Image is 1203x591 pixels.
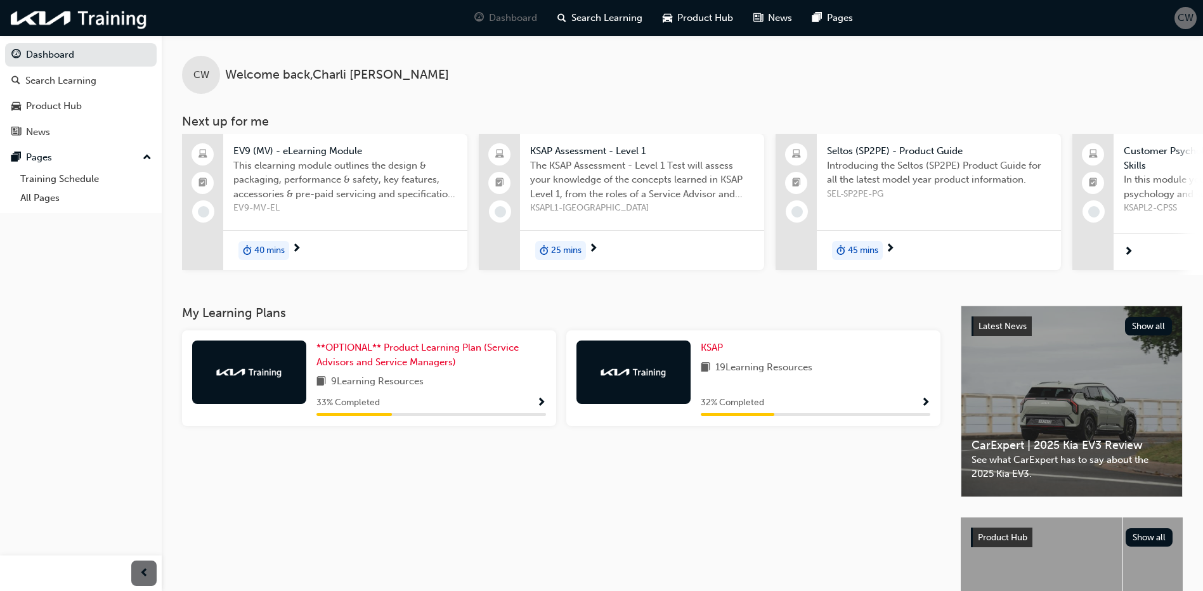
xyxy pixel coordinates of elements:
span: See what CarExpert has to say about the 2025 Kia EV3. [972,453,1172,481]
span: duration-icon [243,242,252,259]
span: 19 Learning Resources [715,360,812,376]
span: car-icon [11,101,21,112]
span: Pages [827,11,853,25]
span: CarExpert | 2025 Kia EV3 Review [972,438,1172,453]
span: EV9 (MV) - eLearning Module [233,144,457,159]
span: 40 mins [254,244,285,258]
span: pages-icon [11,152,21,164]
a: pages-iconPages [802,5,863,31]
span: booktick-icon [1089,175,1098,192]
img: kia-training [214,366,284,379]
img: kia-training [599,366,668,379]
a: Search Learning [5,69,157,93]
span: KSAP [701,342,723,353]
span: pages-icon [812,10,822,26]
span: learningRecordVerb_NONE-icon [1088,206,1100,218]
span: book-icon [316,374,326,390]
a: All Pages [15,188,157,208]
a: search-iconSearch Learning [547,5,653,31]
span: laptop-icon [198,146,207,163]
button: Show all [1126,528,1173,547]
span: next-icon [885,244,895,255]
span: News [768,11,792,25]
a: car-iconProduct Hub [653,5,743,31]
span: book-icon [701,360,710,376]
span: learningRecordVerb_NONE-icon [495,206,506,218]
a: news-iconNews [743,5,802,31]
span: booktick-icon [198,175,207,192]
span: duration-icon [836,242,845,259]
a: Latest NewsShow allCarExpert | 2025 Kia EV3 ReviewSee what CarExpert has to say about the 2025 Ki... [961,306,1183,497]
h3: My Learning Plans [182,306,940,320]
span: The KSAP Assessment - Level 1 Test will assess your knowledge of the concepts learned in KSAP Lev... [530,159,754,202]
a: KSAP [701,341,728,355]
span: This elearning module outlines the design & packaging, performance & safety, key features, access... [233,159,457,202]
span: 9 Learning Resources [331,374,424,390]
span: 32 % Completed [701,396,764,410]
span: laptop-icon [792,146,801,163]
a: guage-iconDashboard [464,5,547,31]
span: guage-icon [11,49,21,61]
button: Show all [1125,317,1173,335]
span: next-icon [292,244,301,255]
span: Show Progress [536,398,546,409]
span: Welcome back , Charli [PERSON_NAME] [225,68,449,82]
span: 25 mins [551,244,582,258]
button: DashboardSearch LearningProduct HubNews [5,41,157,146]
span: search-icon [11,75,20,87]
a: **OPTIONAL** Product Learning Plan (Service Advisors and Service Managers) [316,341,546,369]
button: Pages [5,146,157,169]
a: Seltos (SP2PE) - Product GuideIntroducing the Seltos (SP2PE) Product Guide for all the latest mod... [776,134,1061,270]
span: Latest News [979,321,1027,332]
span: 45 mins [848,244,878,258]
a: Latest NewsShow all [972,316,1172,337]
span: learningRecordVerb_NONE-icon [198,206,209,218]
span: KSAP Assessment - Level 1 [530,144,754,159]
a: Product HubShow all [971,528,1173,548]
span: laptop-icon [1089,146,1098,163]
span: Show Progress [921,398,930,409]
span: booktick-icon [495,175,504,192]
span: KSAPL1-[GEOGRAPHIC_DATA] [530,201,754,216]
span: prev-icon [140,566,149,581]
span: CW [1178,11,1193,25]
a: News [5,120,157,144]
img: kia-training [6,5,152,31]
span: Search Learning [571,11,642,25]
a: Dashboard [5,43,157,67]
span: car-icon [663,10,672,26]
span: next-icon [1124,247,1133,258]
span: Product Hub [978,532,1027,543]
span: duration-icon [540,242,549,259]
a: KSAP Assessment - Level 1The KSAP Assessment - Level 1 Test will assess your knowledge of the con... [479,134,764,270]
div: Search Learning [25,74,96,88]
span: news-icon [753,10,763,26]
span: Introducing the Seltos (SP2PE) Product Guide for all the latest model year product information. [827,159,1051,187]
button: Show Progress [921,395,930,411]
span: Dashboard [489,11,537,25]
a: Training Schedule [15,169,157,189]
span: Seltos (SP2PE) - Product Guide [827,144,1051,159]
span: search-icon [557,10,566,26]
div: Product Hub [26,99,82,114]
div: Pages [26,150,52,165]
span: SEL-SP2PE-PG [827,187,1051,202]
button: Show Progress [536,395,546,411]
span: laptop-icon [495,146,504,163]
a: Product Hub [5,94,157,118]
div: News [26,125,50,140]
h3: Next up for me [162,114,1203,129]
span: news-icon [11,127,21,138]
span: guage-icon [474,10,484,26]
span: booktick-icon [792,175,801,192]
span: Product Hub [677,11,733,25]
span: 33 % Completed [316,396,380,410]
a: EV9 (MV) - eLearning ModuleThis elearning module outlines the design & packaging, performance & s... [182,134,467,270]
span: next-icon [588,244,598,255]
span: learningRecordVerb_NONE-icon [791,206,803,218]
span: **OPTIONAL** Product Learning Plan (Service Advisors and Service Managers) [316,342,519,368]
span: EV9-MV-EL [233,201,457,216]
span: up-icon [143,150,152,166]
